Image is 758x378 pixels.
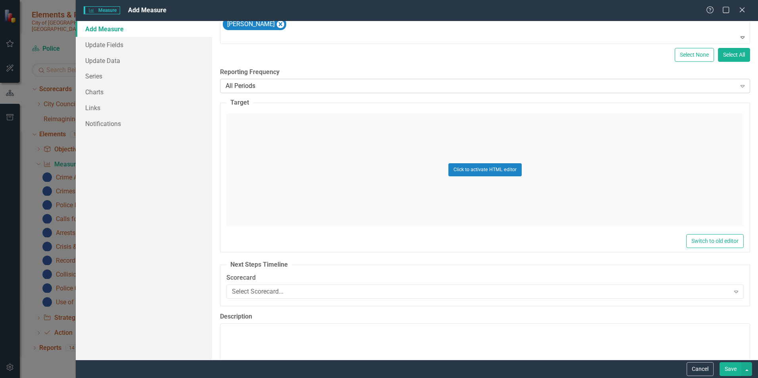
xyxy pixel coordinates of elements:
[687,362,714,376] button: Cancel
[277,21,284,28] div: Remove Addison Appleby
[84,6,120,14] span: Measure
[718,48,750,62] button: Select All
[220,68,750,77] label: Reporting Frequency
[76,84,212,100] a: Charts
[76,53,212,69] a: Update Data
[448,163,522,176] button: Click to activate HTML editor
[720,362,742,376] button: Save
[76,68,212,84] a: Series
[76,116,212,132] a: Notifications
[128,6,167,14] span: Add Measure
[686,234,744,248] button: Switch to old editor
[226,82,736,91] div: All Periods
[76,100,212,116] a: Links
[76,37,212,53] a: Update Fields
[76,21,212,37] a: Add Measure
[232,287,729,296] div: Select Scorecard...
[225,19,276,30] div: [PERSON_NAME]
[226,273,744,283] label: Scorecard
[226,260,292,269] legend: Next Steps Timeline
[675,48,714,62] button: Select None
[220,312,750,321] label: Description
[226,98,253,107] legend: Target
